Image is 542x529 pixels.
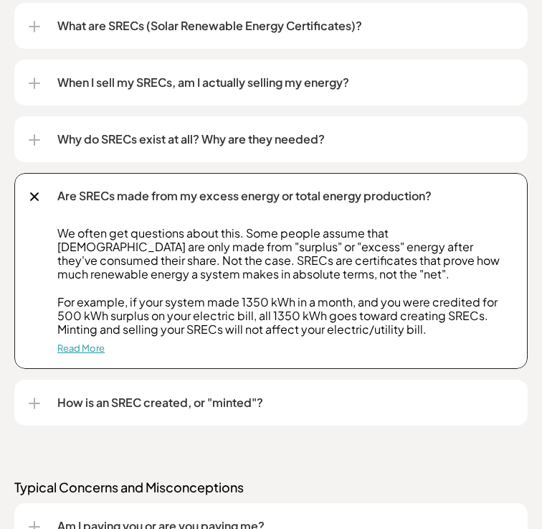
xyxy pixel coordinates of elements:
p: How is an SREC created, or "minted"? [57,394,513,411]
p: Are SRECs made from my excess energy or total energy production? [57,187,513,205]
p: What are SRECs (Solar Renewable Energy Certificates)? [57,17,513,34]
p: Why do SRECs exist at all? Why are they needed? [57,131,513,148]
a: Read More [57,342,105,354]
p: Typical Concerns and Misconceptions [14,479,528,496]
p: We often get questions about this. Some people assume that [DEMOGRAPHIC_DATA] are only made from ... [57,226,513,337]
p: When I sell my SRECs, am I actually selling my energy? [57,74,513,91]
